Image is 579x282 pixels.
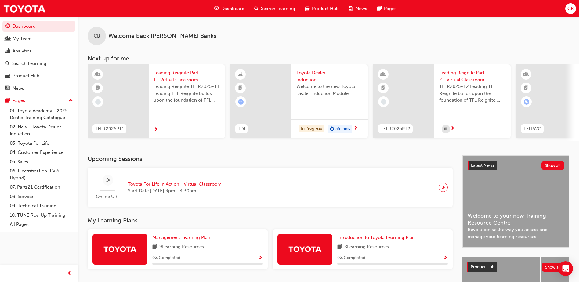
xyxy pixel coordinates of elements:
span: Introduction to Toyota Learning Plan [337,235,415,240]
a: 08. Service [7,192,75,201]
a: 10. TUNE Rev-Up Training [7,211,75,220]
span: Dashboard [221,5,244,12]
span: duration-icon [330,125,334,133]
span: Welcome to the new Toyota Dealer Induction Module. [296,83,363,97]
button: Show Progress [258,254,263,262]
span: Show Progress [443,255,448,261]
span: Management Learning Plan [152,235,210,240]
div: Pages [13,97,25,104]
h3: Next up for me [78,55,579,62]
a: Product HubShow all [467,262,564,272]
span: pages-icon [5,98,10,103]
a: news-iconNews [344,2,372,15]
span: calendar-icon [444,125,447,133]
a: Online URLToyota For Life In Action - Virtual ClassroomStart Date:[DATE] 3pm - 4:30pm [92,172,448,203]
span: Product Hub [471,264,494,269]
span: booktick-icon [238,84,243,92]
div: Product Hub [13,72,39,79]
span: Online URL [92,193,123,200]
span: pages-icon [377,5,382,13]
span: booktick-icon [524,84,528,92]
span: Toyota For Life In Action - Virtual Classroom [128,181,222,188]
span: people-icon [5,36,10,42]
a: 05. Sales [7,157,75,167]
span: CB [567,5,574,12]
a: 01. Toyota Academy - 2025 Dealer Training Catalogue [7,106,75,122]
a: 02. New - Toyota Dealer Induction [7,122,75,139]
span: learningRecordVerb_ATTEMPT-icon [238,99,244,105]
span: 8 Learning Resources [344,243,389,251]
span: book-icon [337,243,342,251]
a: TFLR2025PT1Leading Reignite Part 1 - Virtual ClassroomLeading Reignite TFLR2025PT1 Leading TFL Re... [88,64,225,138]
span: TFLR2025PT2 [381,125,410,132]
span: Pages [384,5,396,12]
div: News [13,85,24,92]
span: book-icon [152,243,157,251]
span: next-icon [441,183,446,192]
span: Toyota Dealer Induction [296,69,363,83]
a: My Team [2,33,75,45]
span: 0 % Completed [337,255,365,262]
span: learningResourceType_INSTRUCTOR_LED-icon [381,70,385,78]
img: Trak [288,244,322,254]
span: Revolutionise the way you access and manage your learning resources. [468,226,564,240]
img: Trak [3,2,46,16]
a: pages-iconPages [372,2,401,15]
a: Introduction to Toyota Learning Plan [337,234,417,241]
span: next-icon [353,126,358,131]
span: Product Hub [312,5,339,12]
span: news-icon [349,5,353,13]
div: In Progress [299,125,324,133]
span: News [356,5,367,12]
span: search-icon [5,61,10,67]
span: car-icon [5,73,10,79]
a: Search Learning [2,58,75,69]
a: car-iconProduct Hub [300,2,344,15]
span: Start Date: [DATE] 3pm - 4:30pm [128,187,222,194]
h3: Upcoming Sessions [88,155,453,162]
a: Analytics [2,45,75,57]
a: Latest NewsShow allWelcome to your new Training Resource CentreRevolutionise the way you access a... [462,155,569,248]
a: TFLR2025PT2Leading Reignite Part 2 - Virtual ClassroomTFLR2025PT2 Leading TFL Reignite builds upo... [373,64,511,138]
a: TDIToyota Dealer InductionWelcome to the new Toyota Dealer Induction Module.In Progressduration-i... [230,64,368,138]
div: My Team [13,35,32,42]
span: learningRecordVerb_ENROLL-icon [524,99,529,105]
button: Show all [542,263,565,272]
span: up-icon [69,97,73,105]
span: CB [94,33,100,40]
span: next-icon [154,127,158,133]
span: search-icon [254,5,259,13]
span: TFLR2025PT2 Leading TFL Reignite builds upon the foundation of TFL Reignite, reaffirming our comm... [439,83,506,104]
a: guage-iconDashboard [209,2,249,15]
span: prev-icon [67,270,72,277]
span: 55 mins [335,125,350,132]
span: TFLIAVC [523,125,541,132]
span: TFLR2025PT1 [95,125,124,132]
span: news-icon [5,86,10,91]
span: chart-icon [5,49,10,54]
span: Search Learning [261,5,295,12]
a: 03. Toyota For Life [7,139,75,148]
button: Pages [2,95,75,106]
span: booktick-icon [96,84,100,92]
div: Search Learning [12,60,46,67]
div: Analytics [13,48,31,55]
a: News [2,83,75,94]
span: booktick-icon [381,84,385,92]
a: 09. Technical Training [7,201,75,211]
span: car-icon [305,5,309,13]
a: 04. Customer Experience [7,148,75,157]
span: Leading Reignite Part 2 - Virtual Classroom [439,69,506,83]
div: Open Intercom Messenger [558,261,573,276]
span: Welcome back , [PERSON_NAME] Banks [108,33,216,40]
span: 9 Learning Resources [159,243,204,251]
img: Trak [103,244,137,254]
span: next-icon [450,126,455,132]
a: 07. Parts21 Certification [7,183,75,192]
h3: My Learning Plans [88,217,453,224]
a: 06. Electrification (EV & Hybrid) [7,166,75,183]
a: Dashboard [2,21,75,32]
span: 0 % Completed [152,255,180,262]
span: Show Progress [258,255,263,261]
span: Leading Reignite TFLR2025PT1 Leading TFL Reignite builds upon the foundation of TFL Reignite, rea... [154,83,220,104]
